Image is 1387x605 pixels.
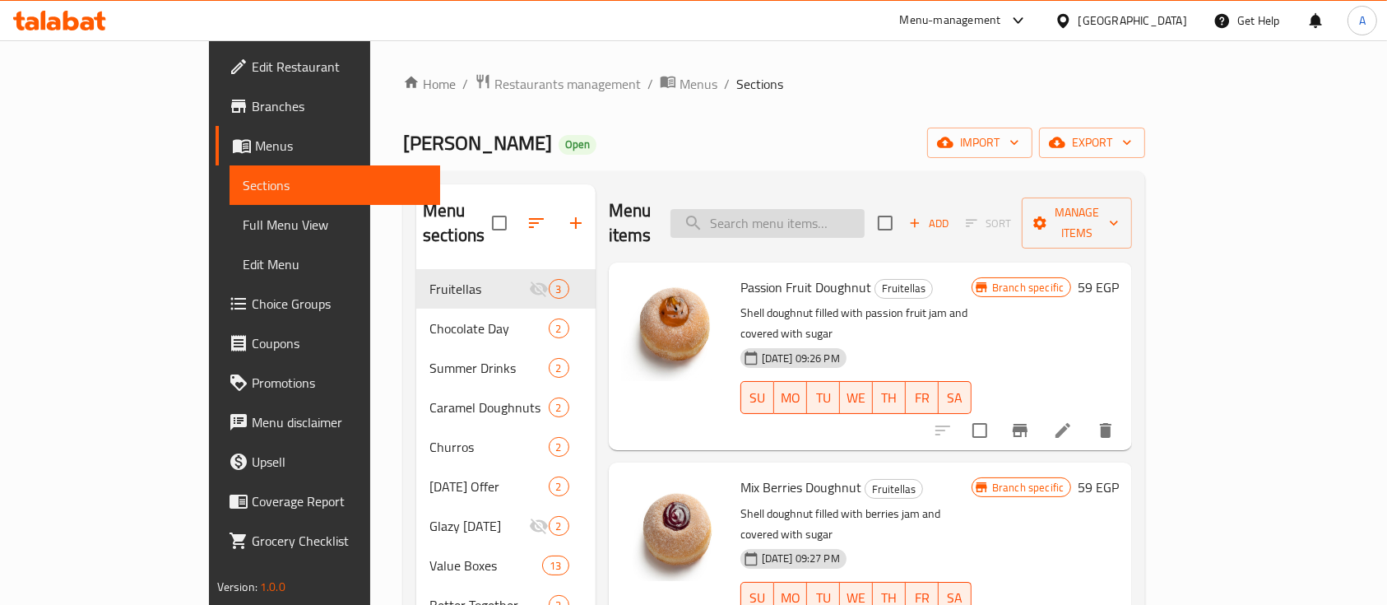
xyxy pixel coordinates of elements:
div: items [542,556,568,575]
div: Menu-management [900,11,1001,30]
span: Churros [429,437,548,457]
span: Branch specific [986,280,1070,296]
div: Glazy [DATE]2 [416,506,596,546]
a: Promotions [216,363,441,403]
h2: Menu sections [423,198,492,248]
div: items [549,398,569,417]
span: 2 [550,519,568,534]
span: Branches [252,96,428,116]
span: Fruitellas [865,480,922,499]
button: SA [939,381,972,414]
span: A [1359,12,1366,30]
button: WE [840,381,873,414]
button: delete [1086,411,1125,450]
span: Glazy [DATE] [429,516,528,536]
span: Coupons [252,333,428,353]
button: FR [906,381,939,414]
button: Branch-specific-item [1000,411,1040,450]
span: Grocery Checklist [252,531,428,551]
img: Mix Berries Doughnut [622,476,727,581]
span: Coverage Report [252,491,428,511]
button: Add [902,211,955,236]
div: Fruitellas [865,479,923,499]
a: Restaurants management [475,73,641,95]
span: Passion Fruit Doughnut [740,275,871,300]
svg: Inactive section [529,279,549,299]
span: WE [847,386,866,410]
button: TU [807,381,840,414]
span: [DATE] 09:26 PM [755,351,847,366]
svg: Inactive section [529,516,549,536]
div: items [549,319,569,338]
span: Fruitellas [429,279,528,299]
div: Fruitellas [874,279,933,299]
div: Caramel Doughnuts2 [416,388,596,427]
span: [DATE] Offer [429,477,548,496]
div: items [549,437,569,457]
div: [DATE] Offer2 [416,467,596,506]
a: Coupons [216,323,441,363]
span: Branch specific [986,480,1070,496]
a: Edit menu item [1053,421,1073,440]
a: Branches [216,86,441,126]
button: MO [774,381,807,414]
span: Chocolate Day [429,319,548,338]
div: items [549,358,569,378]
a: Menus [660,73,717,95]
span: 13 [543,558,568,574]
li: / [462,74,468,94]
span: MO [781,386,800,410]
span: Restaurants management [494,74,641,94]
div: items [549,477,569,496]
span: Select all sections [482,206,517,240]
span: TH [879,386,899,410]
span: Menus [680,74,717,94]
span: Value Boxes [429,556,542,575]
p: Shell doughnut filled with berries jam and covered with sugar [740,504,972,545]
span: Add item [902,211,955,236]
h6: 59 EGP [1078,476,1119,499]
input: search [670,209,865,238]
div: Churros2 [416,427,596,467]
div: Chocolate Day2 [416,309,596,348]
span: [PERSON_NAME] [403,124,552,161]
span: Choice Groups [252,294,428,314]
h2: Menu items [609,198,652,248]
span: [DATE] 09:27 PM [755,551,847,566]
span: Sort sections [517,203,556,243]
button: SU [740,381,774,414]
div: items [549,516,569,536]
div: Wednesday Offer [429,477,548,496]
p: Shell doughnut filled with passion fruit jam and covered with sugar [740,303,972,344]
span: Menu disclaimer [252,412,428,432]
a: Sections [230,165,441,205]
span: Select section first [955,211,1022,236]
span: Promotions [252,373,428,393]
button: TH [873,381,906,414]
img: Passion Fruit Doughnut [622,276,727,381]
span: TU [814,386,833,410]
span: Version: [217,576,257,598]
div: [GEOGRAPHIC_DATA] [1079,12,1187,30]
span: 2 [550,400,568,416]
a: Upsell [216,442,441,482]
span: Mix Berries Doughnut [740,475,861,500]
a: Full Menu View [230,205,441,244]
div: Glazy Sunday [429,516,528,536]
button: Manage items [1022,198,1132,249]
span: Edit Menu [243,254,428,274]
div: Open [559,135,596,155]
nav: breadcrumb [403,73,1145,95]
a: Choice Groups [216,284,441,323]
span: FR [912,386,932,410]
span: 3 [550,282,568,297]
a: Coverage Report [216,482,441,521]
span: Select to update [963,413,997,448]
span: Full Menu View [243,215,428,235]
span: 2 [550,321,568,337]
span: Select section [868,206,902,240]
